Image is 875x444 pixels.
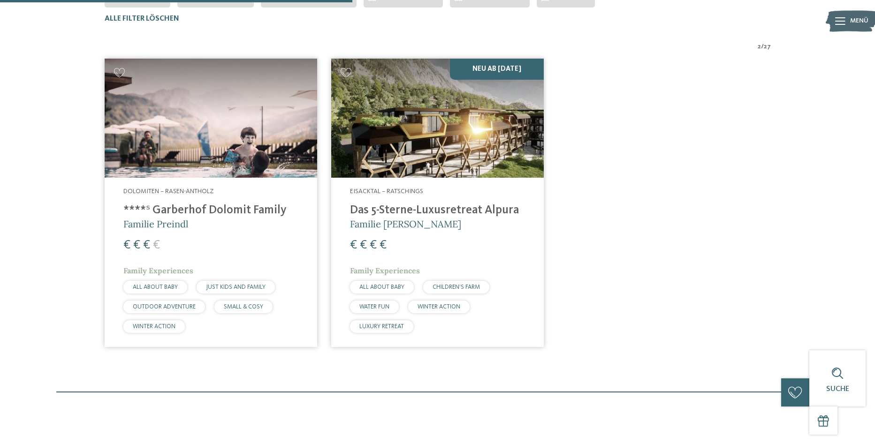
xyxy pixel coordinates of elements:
span: Suche [826,385,849,393]
span: WATER FUN [359,304,389,310]
span: € [380,239,387,251]
span: Familie [PERSON_NAME] [350,218,461,230]
h4: ****ˢ Garberhof Dolomit Family [123,203,298,218]
span: SMALL & COSY [224,304,263,310]
span: € [143,239,150,251]
a: Familienhotels gesucht? Hier findet ihr die besten! Dolomiten – Rasen-Antholz ****ˢ Garberhof Dol... [105,59,317,347]
span: € [123,239,130,251]
img: Familienhotels gesucht? Hier findet ihr die besten! [331,59,544,178]
span: € [133,239,140,251]
h4: Das 5-Sterne-Luxusretreat Alpura [350,203,525,218]
a: Familienhotels gesucht? Hier findet ihr die besten! Neu ab [DATE] Eisacktal – Ratschings Das 5-St... [331,59,544,347]
span: Family Experiences [350,266,420,275]
span: ALL ABOUT BABY [133,284,178,290]
span: / [761,42,764,52]
span: Alle Filter löschen [105,15,179,23]
span: Familie Preindl [123,218,188,230]
span: € [350,239,357,251]
span: WINTER ACTION [418,304,460,310]
span: Family Experiences [123,266,193,275]
span: € [370,239,377,251]
span: CHILDREN’S FARM [433,284,480,290]
span: ALL ABOUT BABY [359,284,404,290]
img: Familienhotels gesucht? Hier findet ihr die besten! [105,59,317,178]
span: € [360,239,367,251]
span: 27 [764,42,771,52]
span: WINTER ACTION [133,324,175,330]
span: OUTDOOR ADVENTURE [133,304,196,310]
span: 2 [758,42,761,52]
span: Eisacktal – Ratschings [350,188,423,195]
span: Dolomiten – Rasen-Antholz [123,188,213,195]
span: € [153,239,160,251]
span: LUXURY RETREAT [359,324,404,330]
span: JUST KIDS AND FAMILY [206,284,266,290]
